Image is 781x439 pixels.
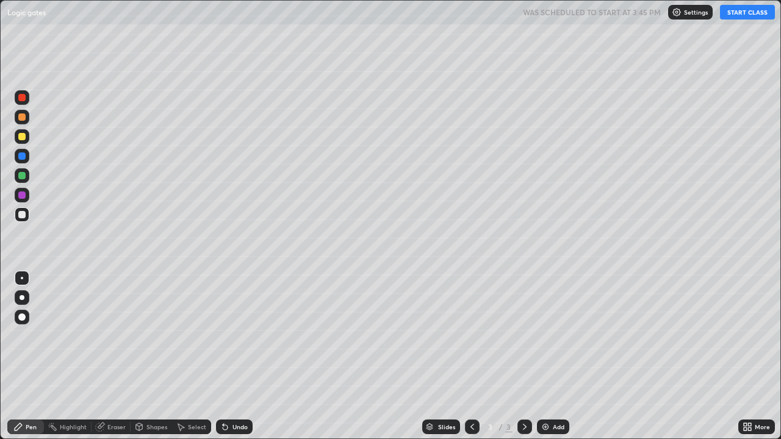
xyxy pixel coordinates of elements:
img: class-settings-icons [672,7,682,17]
div: 3 [505,421,513,432]
p: Settings [684,9,708,15]
div: More [755,424,770,430]
div: Select [188,424,206,430]
div: Eraser [107,424,126,430]
div: Pen [26,424,37,430]
button: START CLASS [720,5,775,20]
div: Add [553,424,564,430]
p: Logic gates [7,7,46,17]
div: Undo [232,424,248,430]
div: / [499,423,503,430]
img: add-slide-button [541,422,550,432]
div: Highlight [60,424,87,430]
h5: WAS SCHEDULED TO START AT 3:45 PM [523,7,661,18]
div: Shapes [146,424,167,430]
div: Slides [438,424,455,430]
div: 3 [484,423,497,430]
